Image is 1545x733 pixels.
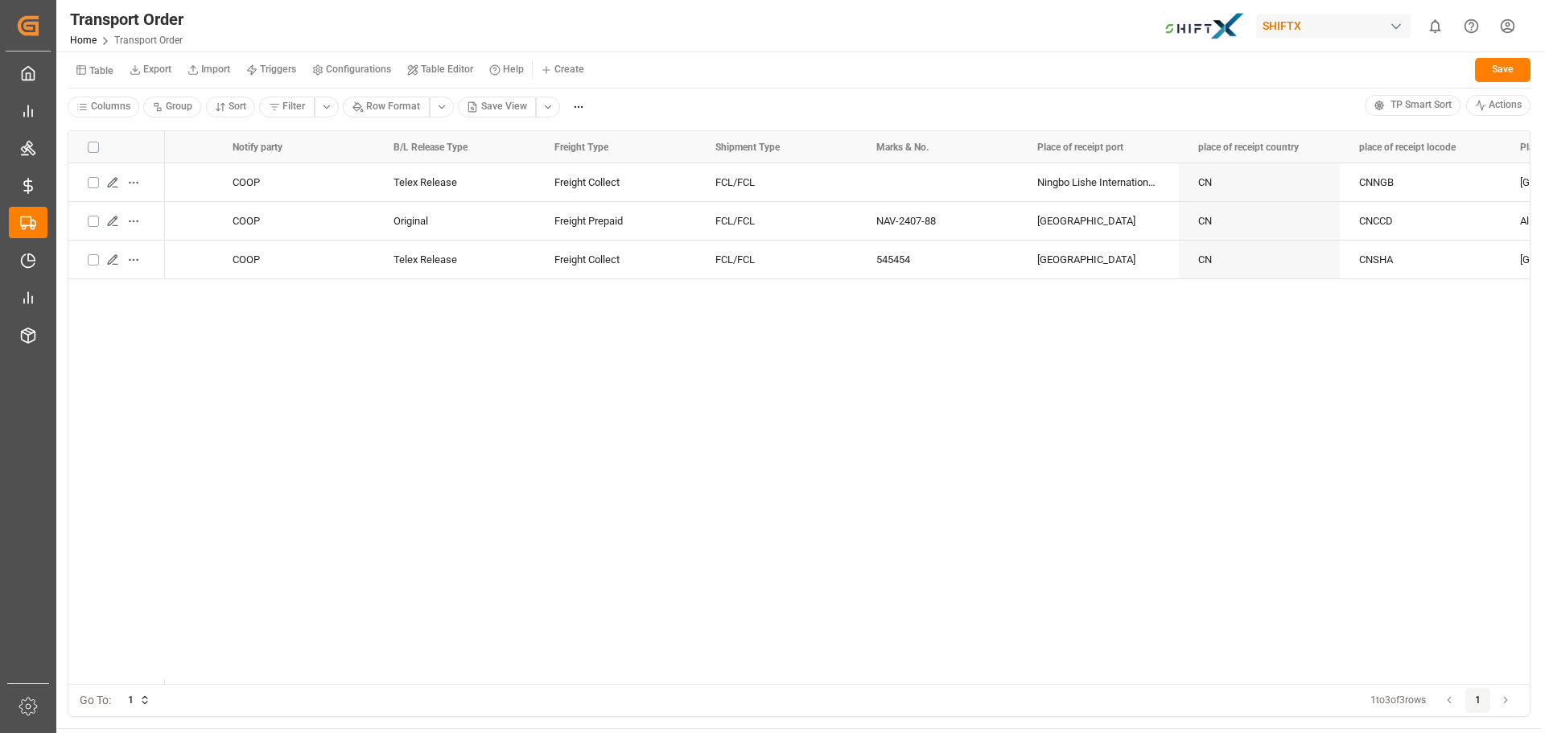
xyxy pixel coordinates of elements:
[1417,8,1453,44] button: show 0 new notifications
[68,97,139,117] button: Columns
[393,164,516,201] div: Telex Release
[179,58,238,82] button: Import
[393,241,516,278] div: Telex Release
[1465,688,1491,714] button: 1
[715,164,838,201] div: FCL/FCL
[117,688,162,714] button: 1
[1164,12,1245,40] img: Bildschirmfoto%202024-11-13%20um%2009.31.44.png_1731487080.png
[535,241,696,278] div: Freight Collect
[238,58,304,82] button: Triggers
[1453,8,1489,44] button: Help Center
[399,58,481,82] button: Table Editor
[206,97,256,117] button: Sort
[1037,142,1123,153] span: Place of receipt port
[233,142,282,153] span: Notify party
[68,241,165,279] div: Press SPACE to select this row.
[535,202,696,240] div: Freight Prepaid
[715,241,838,278] div: FCL/FCL
[68,56,122,84] button: Table
[143,64,171,74] small: Export
[326,64,391,74] small: Configurations
[481,58,532,82] button: Help
[89,66,113,76] small: Table
[143,97,202,117] button: Group
[70,7,183,31] div: Transport Order
[1198,142,1299,153] span: place of receipt country
[421,64,473,74] small: Table Editor
[259,97,315,117] button: Filter
[1365,95,1461,116] button: TP Smart Sort
[304,58,399,82] button: Configurations
[1475,58,1531,82] button: Save
[715,142,780,153] span: Shipment Type
[1466,95,1531,116] button: Actions
[876,142,929,153] span: Marks & No.
[1179,241,1340,278] div: CN
[393,203,516,240] div: Original
[1179,163,1340,201] div: CN
[122,58,179,82] button: Export
[1359,142,1456,153] span: place of receipt locode
[554,142,608,153] span: Freight Type
[1340,163,1501,201] div: CNNGB
[233,164,355,201] div: COOP
[1340,241,1501,278] div: CNSHA
[458,97,537,117] button: Save View
[554,64,584,74] small: Create
[1390,98,1452,113] span: TP Smart Sort
[1018,241,1179,278] div: [GEOGRAPHIC_DATA]
[393,142,468,153] span: B/L Release Type
[1018,163,1179,201] div: Ningbo Lishe International Apt
[533,58,592,82] button: Create
[68,202,165,241] div: Press SPACE to select this row.
[857,202,1018,240] div: NAV-2407-88
[68,163,165,202] div: Press SPACE to select this row.
[260,64,296,74] small: Triggers
[535,163,696,201] div: Freight Collect
[1340,202,1501,240] div: CNCCD
[1256,14,1411,38] div: SHIFTX
[1370,694,1426,708] div: 1 to 3 of 3 rows
[1179,202,1340,240] div: CN
[233,241,355,278] div: COOP
[1256,10,1417,41] button: SHIFTX
[201,64,230,74] small: Import
[503,64,524,74] small: Help
[343,97,430,117] button: Row Format
[857,241,1018,278] div: 545454
[233,203,355,240] div: COOP
[715,203,838,240] div: FCL/FCL
[70,35,97,46] a: Home
[1018,202,1179,240] div: [GEOGRAPHIC_DATA]
[80,692,111,709] span: Go To:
